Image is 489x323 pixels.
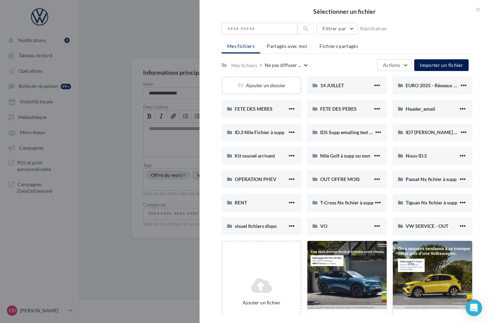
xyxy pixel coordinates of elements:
[211,8,478,14] h2: Sélectionner un fichier
[406,200,457,205] span: Tiguan Nx fichier à supp
[265,62,301,69] span: Ne pas diffuser ...
[320,223,327,229] span: VO
[357,24,390,33] button: Réinitialiser
[414,59,469,71] button: Importer un fichier
[377,59,411,71] button: Actions
[320,129,380,135] span: ID5 Supp emailing test drive
[319,43,358,49] span: Fichiers partagés
[320,176,360,182] span: OUT OFFRE MOIS
[223,82,300,89] div: Ajouter un dossier
[235,176,276,182] span: OPERATION PHEV
[235,153,275,159] span: Kit nouvel arrivant
[320,153,370,159] span: Nlle Golf à supp ou non
[231,62,257,69] div: Mes fichiers
[235,129,284,135] span: ID.3 Nlle Fichier à supp
[320,106,357,112] span: FETE DES PERES
[235,223,277,229] span: visuel fichiers dispo
[406,129,468,135] span: ID7 [PERSON_NAME] à supp
[406,106,435,112] span: Header_email
[383,62,400,68] span: Actions
[225,299,298,306] div: Ajouter un fichier
[227,43,255,49] span: Mes fichiers
[406,223,448,229] span: VW SERVICE - OUT
[235,106,273,112] span: FETE DES MERES
[317,23,357,34] button: Filtrer par
[420,62,463,68] span: Importer un fichier
[406,82,471,88] span: EURO 2025 - Réseaux Sociaux
[320,82,344,88] span: 14 JUILLET
[320,200,374,205] span: T-Cross Nx fichier à supp
[235,200,247,205] span: RENT
[267,43,307,49] span: Partagés avec moi
[406,153,427,159] span: Nouv ID.5
[466,300,482,316] div: Open Intercom Messenger
[406,176,457,182] span: Passat Nx fichier à supp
